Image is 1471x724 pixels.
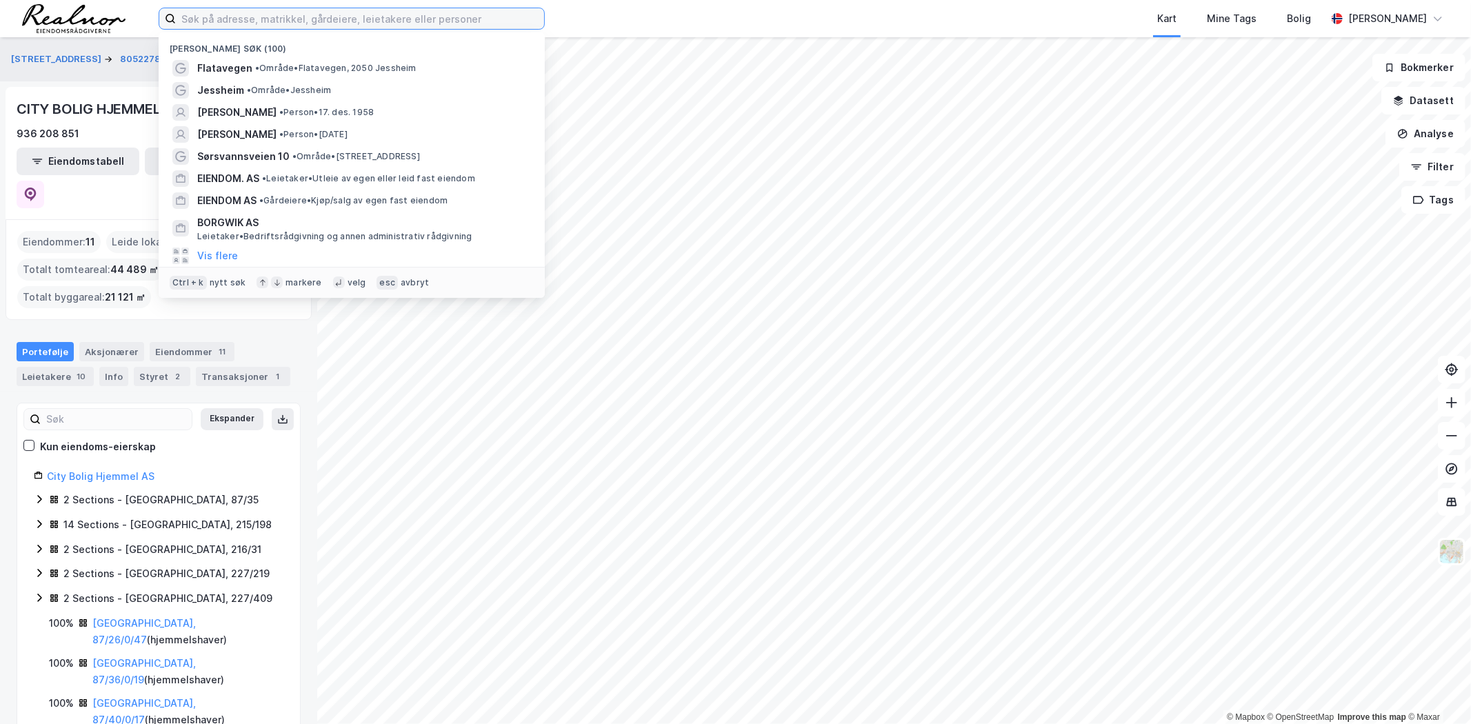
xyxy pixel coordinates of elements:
div: Totalt tomteareal : [17,259,164,281]
span: Jessheim [197,82,244,99]
div: Aksjonærer [79,342,144,361]
span: Sørsvannsveien 10 [197,148,290,165]
button: 80522789 [120,52,170,66]
div: Kart [1157,10,1177,27]
div: nytt søk [210,277,246,288]
span: EIENDOM. AS [197,170,259,187]
img: Z [1439,539,1465,565]
div: Styret [134,367,190,386]
span: Person • 17. des. 1958 [279,107,374,118]
div: [PERSON_NAME] søk (100) [159,32,545,57]
span: Gårdeiere • Kjøp/salg av egen fast eiendom [259,195,448,206]
div: 2 [171,370,185,383]
div: 14 Sections - [GEOGRAPHIC_DATA], 215/198 [63,516,272,533]
div: 11 [215,345,229,359]
a: City Bolig Hjemmel AS [47,470,154,482]
a: OpenStreetMap [1268,712,1334,722]
div: 1 [271,370,285,383]
div: Kontrollprogram for chat [1402,658,1471,724]
div: ( hjemmelshaver ) [92,655,283,688]
span: Område • [STREET_ADDRESS] [292,151,420,162]
div: 936 208 851 [17,125,79,142]
span: [PERSON_NAME] [197,126,277,143]
div: velg [348,277,366,288]
span: Område • Flatavegen, 2050 Jessheim [255,63,417,74]
button: [STREET_ADDRESS] [11,52,104,66]
span: 11 [86,234,95,250]
span: • [247,85,251,95]
span: Område • Jessheim [247,85,331,96]
div: Leide lokasjoner : [106,231,204,253]
div: 100% [49,655,74,672]
div: markere [286,277,321,288]
div: Bolig [1287,10,1311,27]
div: [PERSON_NAME] [1348,10,1427,27]
span: BORGWIK AS [197,214,528,231]
input: Søk [41,409,192,430]
div: Ctrl + k [170,276,207,290]
div: ( hjemmelshaver ) [92,615,283,648]
span: Leietaker • Utleie av egen eller leid fast eiendom [262,173,475,184]
span: EIENDOM AS [197,192,257,209]
button: Vis flere [197,248,238,264]
div: Transaksjoner [196,367,290,386]
div: 2 Sections - [GEOGRAPHIC_DATA], 216/31 [63,541,261,558]
img: realnor-logo.934646d98de889bb5806.png [22,4,126,33]
span: • [292,151,297,161]
button: Bokmerker [1372,54,1465,81]
span: [PERSON_NAME] [197,104,277,121]
div: Eiendommer : [17,231,101,253]
span: 44 489 ㎡ [110,261,159,278]
span: • [255,63,259,73]
button: Leietakertabell [145,148,268,175]
span: • [279,107,283,117]
a: Improve this map [1338,712,1406,722]
div: Eiendommer [150,342,234,361]
button: Eiendomstabell [17,148,139,175]
div: Leietakere [17,367,94,386]
iframe: Chat Widget [1402,658,1471,724]
button: Datasett [1381,87,1465,114]
div: Kun eiendoms-eierskap [40,439,156,455]
span: Leietaker • Bedriftsrådgivning og annen administrativ rådgivning [197,231,472,242]
span: • [262,173,266,183]
div: Mine Tags [1207,10,1257,27]
div: 10 [74,370,88,383]
div: 2 Sections - [GEOGRAPHIC_DATA], 227/219 [63,565,270,582]
div: 100% [49,695,74,712]
button: Tags [1401,186,1465,214]
div: Totalt byggareal : [17,286,151,308]
div: 2 Sections - [GEOGRAPHIC_DATA], 227/409 [63,590,272,607]
span: Flatavegen [197,60,252,77]
button: Analyse [1385,120,1465,148]
span: Person • [DATE] [279,129,348,140]
span: • [259,195,263,205]
div: esc [377,276,398,290]
div: Portefølje [17,342,74,361]
button: Filter [1399,153,1465,181]
a: Mapbox [1227,712,1265,722]
input: Søk på adresse, matrikkel, gårdeiere, leietakere eller personer [176,8,544,29]
div: Info [99,367,128,386]
a: [GEOGRAPHIC_DATA], 87/36/0/19 [92,657,196,685]
div: 100% [49,615,74,632]
span: 21 121 ㎡ [105,289,146,305]
span: • [279,129,283,139]
a: [GEOGRAPHIC_DATA], 87/26/0/47 [92,617,196,645]
div: 2 Sections - [GEOGRAPHIC_DATA], 87/35 [63,492,259,508]
button: Ekspander [201,408,263,430]
div: avbryt [401,277,429,288]
div: CITY BOLIG HJEMMEL AS [17,98,185,120]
